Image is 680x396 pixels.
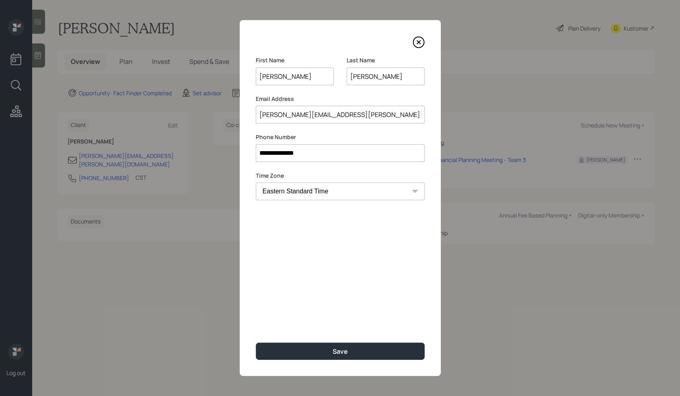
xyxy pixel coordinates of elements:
[347,56,425,64] label: Last Name
[256,56,334,64] label: First Name
[256,133,425,141] label: Phone Number
[256,343,425,360] button: Save
[256,95,425,103] label: Email Address
[256,172,425,180] label: Time Zone
[333,347,348,356] div: Save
